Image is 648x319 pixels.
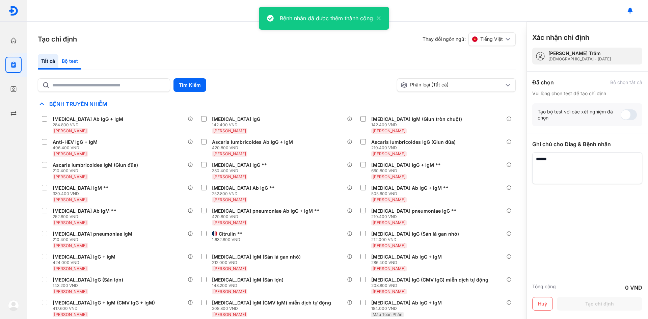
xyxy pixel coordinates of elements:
[371,214,459,219] div: 210.400 VND
[213,128,246,133] span: [PERSON_NAME]
[373,174,405,179] span: [PERSON_NAME]
[38,54,58,70] div: Tất cả
[54,312,87,317] span: [PERSON_NAME]
[212,277,283,283] div: [MEDICAL_DATA] IgM (Sán lợn)
[53,277,123,283] div: [MEDICAL_DATA] IgG (Sán lợn)
[371,122,465,128] div: 142.400 VND
[58,54,81,70] div: Bộ test
[371,162,441,168] div: [MEDICAL_DATA] IgG + IgM **
[371,260,444,265] div: 286.400 VND
[373,312,402,317] span: Máu Toàn Phần
[212,214,322,219] div: 420.800 VND
[173,78,206,92] button: Tìm Kiếm
[532,297,553,311] button: Huỷ
[213,220,246,225] span: [PERSON_NAME]
[53,231,132,237] div: [MEDICAL_DATA] pneumoniae IgM
[373,151,405,156] span: [PERSON_NAME]
[212,162,267,168] div: [MEDICAL_DATA] IgG **
[212,237,245,242] div: 1.632.800 VND
[371,283,491,288] div: 208.800 VND
[38,34,77,44] h3: Tạo chỉ định
[53,185,109,191] div: [MEDICAL_DATA] IgM **
[212,260,303,265] div: 212.000 VND
[53,116,123,122] div: [MEDICAL_DATA] Ab IgG + IgM
[371,145,458,151] div: 210.400 VND
[212,283,286,288] div: 143.200 VND
[401,82,504,88] div: Phân loại (Tất cả)
[213,266,246,271] span: [PERSON_NAME]
[280,14,373,22] div: Bệnh nhân đã được thêm thành công
[625,284,642,292] div: 0 VND
[557,297,642,311] button: Tạo chỉ định
[371,208,457,214] div: [MEDICAL_DATA] pneumoniae IgG **
[53,122,126,128] div: 284.800 VND
[371,306,444,311] div: 184.000 VND
[219,231,243,237] div: Citrulin **
[53,237,135,242] div: 210.400 VND
[46,101,111,107] span: Bệnh Truyền Nhiễm
[212,168,270,174] div: 330.400 VND
[532,140,642,148] div: Ghi chú cho Diag & Bệnh nhân
[53,139,98,145] div: Anti-HEV IgG + IgM
[54,243,87,248] span: [PERSON_NAME]
[54,128,87,133] span: [PERSON_NAME]
[54,174,87,179] span: [PERSON_NAME]
[54,220,87,225] span: [PERSON_NAME]
[53,283,126,288] div: 143.200 VND
[371,237,462,242] div: 212.000 VND
[212,145,296,151] div: 420.800 VND
[54,151,87,156] span: [PERSON_NAME]
[373,289,405,294] span: [PERSON_NAME]
[212,254,301,260] div: [MEDICAL_DATA] IgM (Sán lá gan nhỏ)
[371,277,488,283] div: [MEDICAL_DATA] IgG (CMV IgG) miễn dịch tự động
[532,78,554,86] div: Đã chọn
[54,197,87,202] span: [PERSON_NAME]
[371,300,442,306] div: [MEDICAL_DATA] Ab IgG + IgM
[371,139,456,145] div: Ascaris lumbricoides IgG (Giun đũa)
[53,208,116,214] div: [MEDICAL_DATA] Ab IgM **
[213,312,246,317] span: [PERSON_NAME]
[548,50,611,56] div: [PERSON_NAME] Trâm
[212,208,320,214] div: [MEDICAL_DATA] pneumoniae Ab IgG + IgM **
[371,168,443,174] div: 660.800 VND
[54,289,87,294] span: [PERSON_NAME]
[53,191,111,196] div: 330.400 VND
[371,116,462,122] div: [MEDICAL_DATA] IgM (Giun tròn chuột)
[53,306,158,311] div: 417.600 VND
[213,289,246,294] span: [PERSON_NAME]
[373,220,405,225] span: [PERSON_NAME]
[532,90,642,97] div: Vui lòng chọn test để tạo chỉ định
[532,284,556,292] div: Tổng cộng
[212,139,293,145] div: Ascaris lumbricoides Ab IgG + IgM
[373,14,381,22] button: close
[53,300,155,306] div: [MEDICAL_DATA] IgG + IgM (CMV IgG + IgM)
[423,32,516,46] div: Thay đổi ngôn ngữ:
[371,185,449,191] div: [MEDICAL_DATA] Ab IgG + IgM **
[532,33,589,42] h3: Xác nhận chỉ định
[212,300,331,306] div: [MEDICAL_DATA] IgM (CMV IgM) miễn dịch tự động
[610,79,642,85] div: Bỏ chọn tất cả
[53,162,138,168] div: Ascaris lumbricoides IgM (Giun đũa)
[8,300,19,311] img: logo
[8,6,19,16] img: logo
[213,174,246,179] span: [PERSON_NAME]
[371,191,451,196] div: 505.600 VND
[53,214,119,219] div: 252.800 VND
[53,168,141,174] div: 210.400 VND
[213,197,246,202] span: [PERSON_NAME]
[371,254,442,260] div: [MEDICAL_DATA] Ab IgG + IgM
[373,128,405,133] span: [PERSON_NAME]
[212,116,260,122] div: [MEDICAL_DATA] IgG
[373,197,405,202] span: [PERSON_NAME]
[548,56,611,62] div: [DEMOGRAPHIC_DATA] - [DATE]
[53,254,115,260] div: [MEDICAL_DATA] IgG + IgM
[54,266,87,271] span: [PERSON_NAME]
[53,145,100,151] div: 406.400 VND
[480,36,503,42] span: Tiếng Việt
[373,266,405,271] span: [PERSON_NAME]
[212,306,334,311] div: 208.800 VND
[213,151,246,156] span: [PERSON_NAME]
[212,191,277,196] div: 252.800 VND
[371,231,459,237] div: [MEDICAL_DATA] IgG (Sán lá gan nhỏ)
[212,185,275,191] div: [MEDICAL_DATA] Ab IgG **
